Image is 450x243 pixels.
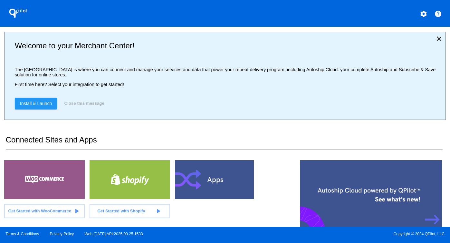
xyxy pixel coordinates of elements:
[420,10,427,18] mat-icon: settings
[15,67,440,77] p: The [GEOGRAPHIC_DATA] is where you can connect and manage your services and data that power your ...
[15,98,57,109] a: Install & Launch
[15,41,440,50] h2: Welcome to your Merchant Center!
[231,232,445,236] span: Copyright © 2024 QPilot, LLC
[15,82,440,87] p: First time here? Select your integration to get started!
[73,207,81,215] mat-icon: play_arrow
[20,101,52,106] span: Install & Launch
[6,135,443,150] h2: Connected Sites and Apps
[5,232,39,236] a: Terms & Conditions
[62,98,106,109] button: Close this message
[97,209,145,213] span: Get Started with Shopify
[5,7,31,20] h1: QPilot
[154,207,162,215] mat-icon: play_arrow
[50,232,74,236] a: Privacy Policy
[90,204,170,218] a: Get Started with Shopify
[8,209,71,213] span: Get Started with WooCommerce
[434,10,442,18] mat-icon: help
[4,204,85,218] a: Get Started with WooCommerce
[85,232,143,236] a: Web:[DATE] API:2025.09.25.1533
[435,35,443,43] mat-icon: close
